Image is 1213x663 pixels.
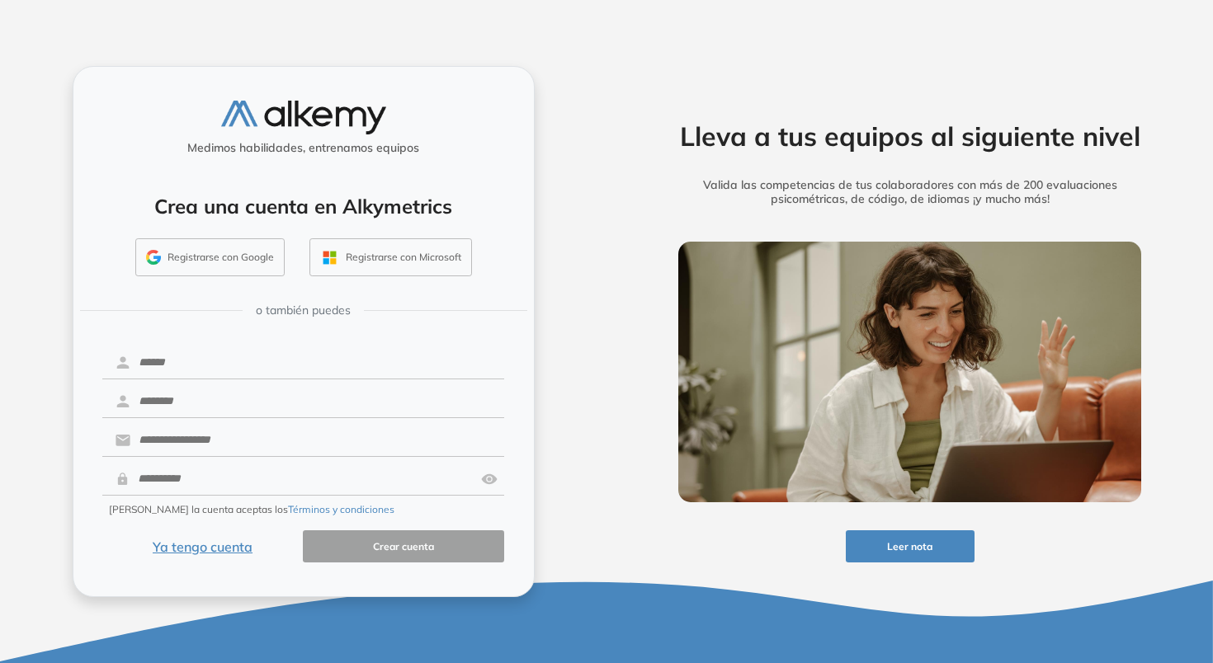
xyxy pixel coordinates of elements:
button: Leer nota [846,530,975,562]
button: Crear cuenta [303,530,504,562]
h4: Crea una cuenta en Alkymetrics [95,195,512,219]
button: Registrarse con Google [135,238,285,276]
button: Registrarse con Microsoft [309,238,472,276]
span: [PERSON_NAME] la cuenta aceptas los [109,502,394,517]
button: Términos y condiciones [288,502,394,517]
img: img-more-info [678,242,1142,502]
img: logo-alkemy [221,101,386,134]
img: GMAIL_ICON [146,250,161,265]
h2: Lleva a tus equipos al siguiente nivel [653,120,1168,152]
img: asd [481,463,498,495]
button: Ya tengo cuenta [102,530,304,562]
span: o también puedes [256,302,351,319]
h5: Valida las competencias de tus colaboradores con más de 200 evaluaciones psicométricas, de código... [653,178,1168,206]
h5: Medimos habilidades, entrenamos equipos [80,141,527,155]
img: OUTLOOK_ICON [320,248,339,267]
iframe: Chat Widget [1130,584,1213,663]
